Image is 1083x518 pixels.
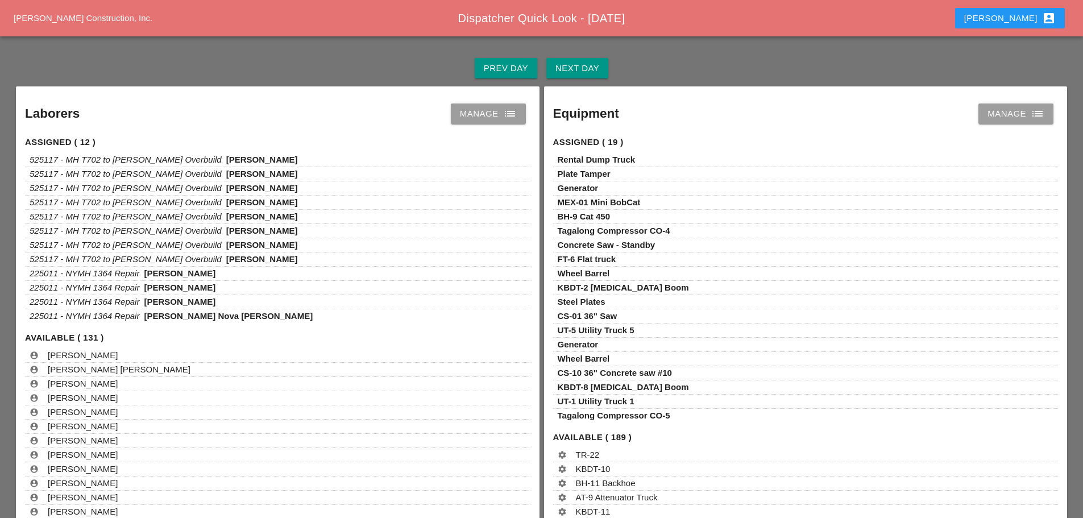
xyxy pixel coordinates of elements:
[226,183,298,193] span: [PERSON_NAME]
[48,464,118,474] span: [PERSON_NAME]
[1042,11,1056,25] i: account_box
[30,507,39,516] i: account_circle
[30,450,39,459] i: account_circle
[48,393,118,403] span: [PERSON_NAME]
[48,492,118,502] span: [PERSON_NAME]
[576,507,611,516] span: KBDT-11
[558,212,611,221] span: BH-9 Cat 450
[48,350,118,360] span: [PERSON_NAME]
[558,382,689,392] span: KBDT-8 [MEDICAL_DATA] Boom
[30,365,39,374] i: account_circle
[558,396,634,406] span: UT-1 Utility Truck 1
[30,268,139,278] span: 225011 - NYMH 1364 Repair
[30,379,39,388] i: account_circle
[226,254,298,264] span: [PERSON_NAME]
[558,183,599,193] span: Generator
[558,254,616,264] span: FT-6 Flat truck
[144,297,215,306] span: [PERSON_NAME]
[30,465,39,474] i: account_circle
[460,107,517,121] div: Manage
[30,408,39,417] i: account_circle
[475,58,537,78] button: Prev Day
[987,107,1044,121] div: Manage
[30,240,222,250] span: 525117 - MH T702 to [PERSON_NAME] Overbuild
[48,421,118,431] span: [PERSON_NAME]
[1031,107,1044,121] i: list
[558,354,610,363] span: Wheel Barrel
[484,62,528,75] div: Prev Day
[226,169,298,179] span: [PERSON_NAME]
[30,436,39,445] i: account_circle
[30,422,39,431] i: account_circle
[955,8,1065,28] button: [PERSON_NAME]
[226,212,298,221] span: [PERSON_NAME]
[558,283,689,292] span: KBDT-2 [MEDICAL_DATA] Boom
[558,465,567,474] i: settings
[48,364,190,374] span: [PERSON_NAME] [PERSON_NAME]
[30,479,39,488] i: account_circle
[30,283,139,292] span: 225011 - NYMH 1364 Repair
[30,169,222,179] span: 525117 - MH T702 to [PERSON_NAME] Overbuild
[25,104,80,123] h2: Laborers
[30,226,222,235] span: 525117 - MH T702 to [PERSON_NAME] Overbuild
[30,155,222,164] span: 525117 - MH T702 to [PERSON_NAME] Overbuild
[144,311,313,321] span: [PERSON_NAME] Nova [PERSON_NAME]
[964,11,1056,25] div: [PERSON_NAME]
[48,450,118,459] span: [PERSON_NAME]
[30,254,222,264] span: 525117 - MH T702 to [PERSON_NAME] Overbuild
[30,212,222,221] span: 525117 - MH T702 to [PERSON_NAME] Overbuild
[558,169,611,179] span: Plate Tamper
[558,240,655,250] span: Concrete Saw - Standby
[558,297,605,306] span: Steel Plates
[30,197,222,207] span: 525117 - MH T702 to [PERSON_NAME] Overbuild
[144,283,215,292] span: [PERSON_NAME]
[576,478,636,488] span: BH-11 Backhoe
[48,379,118,388] span: [PERSON_NAME]
[558,493,567,502] i: settings
[558,268,610,278] span: Wheel Barrel
[558,226,670,235] span: Tagalong Compressor CO-4
[553,136,1059,149] h4: Assigned ( 19 )
[503,107,517,121] i: list
[553,104,619,123] h2: Equipment
[558,479,567,488] i: settings
[30,493,39,502] i: account_circle
[226,240,298,250] span: [PERSON_NAME]
[451,103,526,124] a: Manage
[226,197,298,207] span: [PERSON_NAME]
[558,197,641,207] span: MEX-01 Mini BobCat
[558,450,567,459] i: settings
[25,331,530,345] h4: Available ( 131 )
[558,325,634,335] span: UT-5 Utility Truck 5
[144,268,215,278] span: [PERSON_NAME]
[30,393,39,403] i: account_circle
[553,431,1059,444] h4: Available ( 189 )
[576,492,658,502] span: AT-9 Attenuator Truck
[30,297,139,306] span: 225011 - NYMH 1364 Repair
[558,339,599,349] span: Generator
[458,12,625,24] span: Dispatcher Quick Look - [DATE]
[14,13,152,23] a: [PERSON_NAME] Construction, Inc.
[226,226,298,235] span: [PERSON_NAME]
[48,407,118,417] span: [PERSON_NAME]
[558,411,670,420] span: Tagalong Compressor CO-5
[48,478,118,488] span: [PERSON_NAME]
[558,155,636,164] span: Rental Dump Truck
[576,464,611,474] span: KBDT-10
[558,368,672,378] span: CS-10 36" Concrete saw #10
[576,450,600,459] span: TR-22
[558,507,567,516] i: settings
[30,311,139,321] span: 225011 - NYMH 1364 Repair
[978,103,1053,124] a: Manage
[30,351,39,360] i: account_circle
[48,507,118,516] span: [PERSON_NAME]
[30,183,222,193] span: 525117 - MH T702 to [PERSON_NAME] Overbuild
[48,436,118,445] span: [PERSON_NAME]
[555,62,599,75] div: Next Day
[546,58,608,78] button: Next Day
[226,155,298,164] span: [PERSON_NAME]
[558,311,617,321] span: CS-01 36" Saw
[25,136,530,149] h4: Assigned ( 12 )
